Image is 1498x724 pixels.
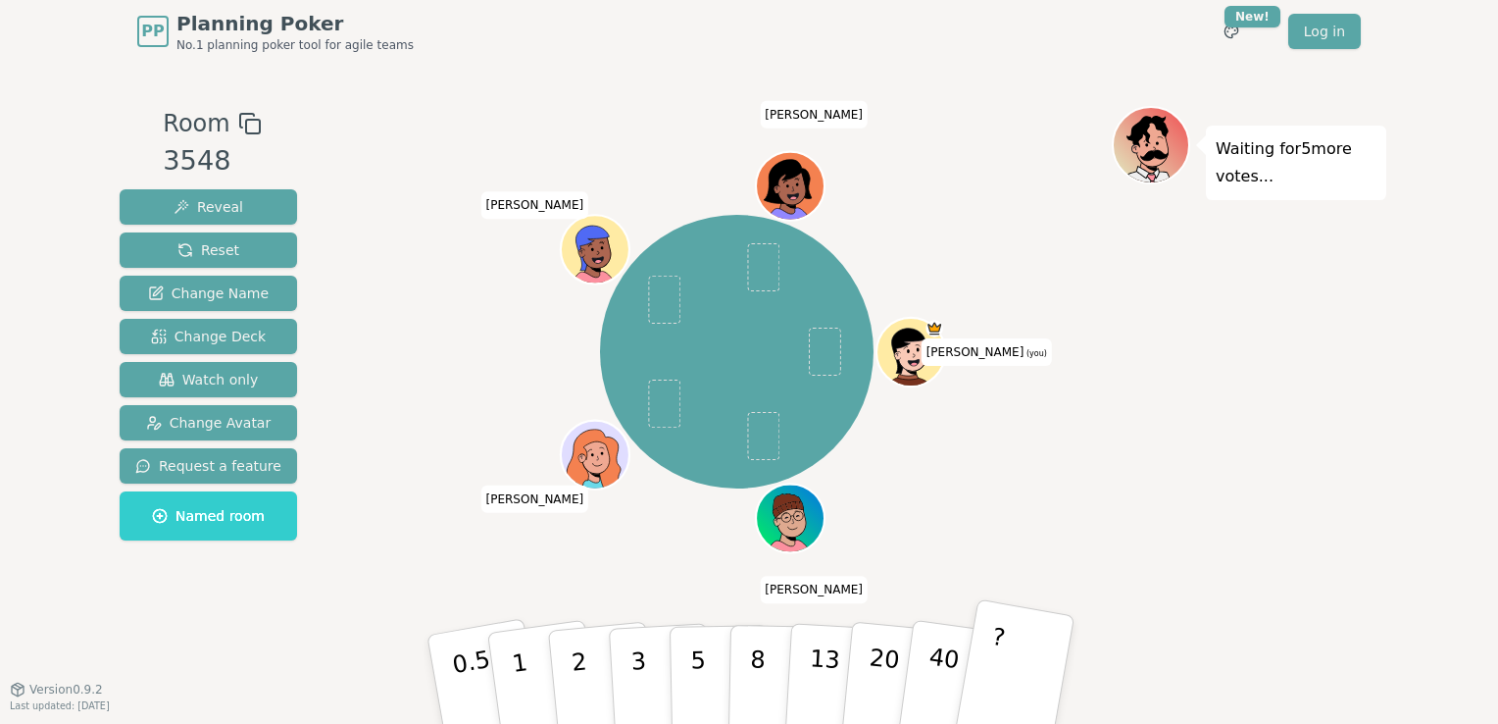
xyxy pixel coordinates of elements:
span: Click to change your name [760,100,868,128]
span: Brendan is the host [926,320,944,337]
button: Reset [120,233,297,268]
span: Click to change your name [481,485,589,512]
span: Reset [177,240,239,260]
p: Waiting for 5 more votes... [1216,135,1376,190]
span: Click to change your name [760,576,868,603]
button: Request a feature [120,448,297,484]
button: Change Deck [120,319,297,354]
span: Reveal [174,197,243,217]
span: Room [163,106,229,141]
div: New! [1224,6,1280,27]
div: 3548 [163,141,261,181]
span: (you) [1024,349,1047,358]
button: Named room [120,491,297,541]
span: Planning Poker [176,10,414,37]
span: Click to change your name [922,338,1052,366]
span: Named room [152,506,265,526]
button: Change Avatar [120,405,297,440]
button: Click to change your avatar [879,320,944,385]
a: Log in [1288,14,1361,49]
span: Change Avatar [146,413,272,433]
button: Reveal [120,189,297,225]
span: Change Deck [151,327,266,346]
button: Version0.9.2 [10,682,103,698]
a: PPPlanning PokerNo.1 planning poker tool for agile teams [137,10,414,53]
span: Version 0.9.2 [29,682,103,698]
span: Request a feature [135,456,281,476]
span: No.1 planning poker tool for agile teams [176,37,414,53]
span: Last updated: [DATE] [10,700,110,711]
span: Change Name [148,284,269,303]
button: Change Name [120,276,297,311]
span: Click to change your name [481,191,589,219]
button: Watch only [120,362,297,397]
span: Watch only [159,370,259,389]
span: PP [141,20,164,43]
button: New! [1214,14,1249,49]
